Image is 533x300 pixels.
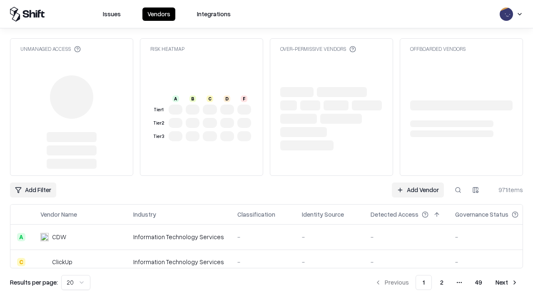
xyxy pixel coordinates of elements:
div: - [302,257,357,266]
img: CDW [40,233,49,241]
div: - [455,257,532,266]
div: - [237,232,289,241]
div: D [224,95,230,102]
button: Add Filter [10,182,56,197]
div: Identity Source [302,210,344,219]
div: - [237,257,289,266]
button: 1 [416,275,432,290]
div: C [207,95,213,102]
div: Tier 1 [152,106,165,113]
button: Issues [98,7,126,21]
div: F [241,95,247,102]
div: Tier 2 [152,120,165,127]
div: Information Technology Services [133,232,224,241]
img: ClickUp [40,258,49,266]
div: - [302,232,357,241]
button: Vendors [142,7,175,21]
div: Risk Heatmap [150,45,184,52]
button: Integrations [192,7,236,21]
div: Tier 3 [152,133,165,140]
button: 2 [433,275,450,290]
div: - [455,232,532,241]
div: - [371,232,442,241]
div: Offboarded Vendors [410,45,466,52]
div: B [189,95,196,102]
div: ClickUp [52,257,72,266]
button: 49 [468,275,489,290]
div: Over-Permissive Vendors [280,45,356,52]
div: - [371,257,442,266]
div: A [172,95,179,102]
div: Vendor Name [40,210,77,219]
nav: pagination [370,275,523,290]
div: CDW [52,232,66,241]
div: Information Technology Services [133,257,224,266]
div: Unmanaged Access [20,45,81,52]
div: C [17,258,25,266]
div: Detected Access [371,210,418,219]
div: 971 items [490,185,523,194]
button: Next [491,275,523,290]
div: Industry [133,210,156,219]
div: Governance Status [455,210,508,219]
a: Add Vendor [392,182,444,197]
div: A [17,233,25,241]
p: Results per page: [10,278,58,287]
div: Classification [237,210,275,219]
